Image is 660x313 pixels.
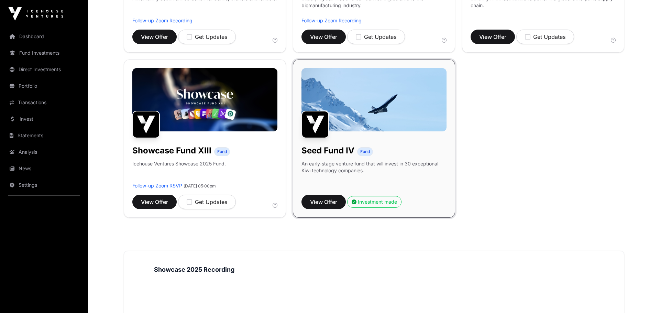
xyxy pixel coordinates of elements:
[5,78,82,94] a: Portfolio
[301,111,329,138] img: Seed Fund IV
[8,7,63,21] img: Icehouse Ventures Logo
[5,161,82,176] a: News
[301,18,362,23] a: Follow-up Zoom Recording
[141,33,168,41] span: View Offer
[5,111,82,127] a: Invest
[360,149,370,154] span: Fund
[217,149,227,154] span: Fund
[178,30,236,44] button: Get Updates
[132,18,192,23] a: Follow-up Zoom Recording
[5,177,82,193] a: Settings
[301,160,447,174] p: An early-stage venture fund that will invest in 30 exceptional Kiwi technology companies.
[5,29,82,44] a: Dashboard
[347,30,405,44] button: Get Updates
[5,62,82,77] a: Direct Investments
[141,198,168,206] span: View Offer
[301,195,346,209] button: View Offer
[5,128,82,143] a: Statements
[132,183,182,188] a: Follow-up Zoom RSVP
[471,30,515,44] button: View Offer
[5,45,82,61] a: Fund Investments
[479,33,506,41] span: View Offer
[626,280,660,313] iframe: Chat Widget
[132,145,211,156] h1: Showcase Fund XIII
[187,33,227,41] div: Get Updates
[132,195,177,209] button: View Offer
[310,33,337,41] span: View Offer
[516,30,574,44] button: Get Updates
[5,95,82,110] a: Transactions
[356,33,396,41] div: Get Updates
[132,111,160,138] img: Showcase Fund XIII
[310,198,337,206] span: View Offer
[187,198,227,206] div: Get Updates
[525,33,565,41] div: Get Updates
[132,30,177,44] button: View Offer
[178,195,236,209] button: Get Updates
[301,30,346,44] button: View Offer
[154,266,234,273] strong: Showcase 2025 Recording
[352,198,397,205] div: Investment made
[5,144,82,160] a: Analysis
[132,68,277,131] img: Showcase-Fund-Banner-1.jpg
[301,145,354,156] h1: Seed Fund IV
[301,68,447,131] img: image-1600x800.jpg
[347,196,401,208] button: Investment made
[132,160,226,167] p: Icehouse Ventures Showcase 2025 Fund.
[184,183,216,188] span: [DATE] 05:00pm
